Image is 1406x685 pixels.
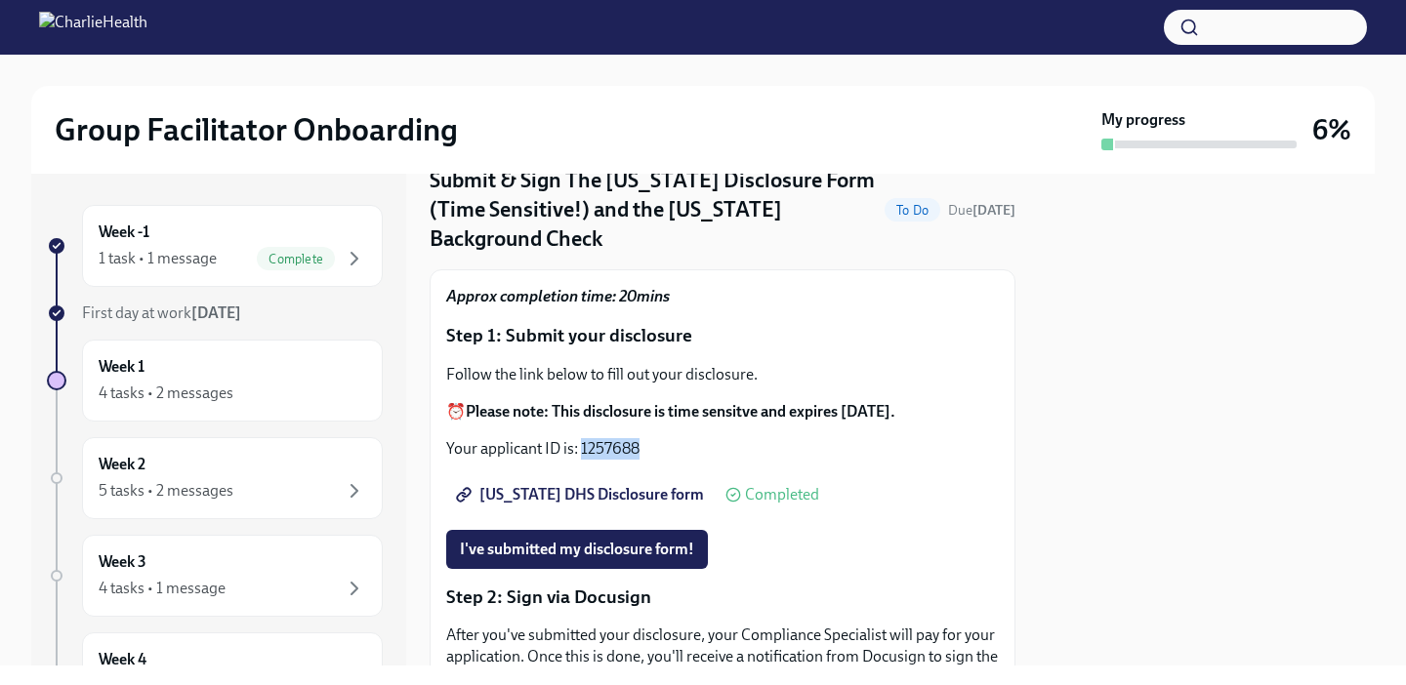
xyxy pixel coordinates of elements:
[99,649,146,670] h6: Week 4
[1101,109,1185,131] strong: My progress
[972,202,1015,219] strong: [DATE]
[82,303,241,322] span: First day at work
[99,551,146,573] h6: Week 3
[466,402,895,421] strong: Please note: This disclosure is time sensitve and expires [DATE].
[39,12,147,43] img: CharlieHealth
[47,535,383,617] a: Week 34 tasks • 1 message
[55,110,458,149] h2: Group Facilitator Onboarding
[460,485,704,504] span: [US_STATE] DHS Disclosure form
[191,303,241,322] strong: [DATE]
[745,487,819,503] span: Completed
[99,480,233,502] div: 5 tasks • 2 messages
[430,166,877,254] h4: Submit & Sign The [US_STATE] Disclosure Form (Time Sensitive!) and the [US_STATE] Background Check
[446,401,999,423] p: ⏰
[99,454,145,475] h6: Week 2
[446,584,999,610] p: Step 2: Sign via Docusign
[47,205,383,287] a: Week -11 task • 1 messageComplete
[446,364,999,385] p: Follow the link below to fill out your disclosure.
[446,530,708,569] button: I've submitted my disclosure form!
[446,475,718,514] a: [US_STATE] DHS Disclosure form
[460,540,694,559] span: I've submitted my disclosure form!
[99,356,145,378] h6: Week 1
[99,383,233,404] div: 4 tasks • 2 messages
[99,578,226,599] div: 4 tasks • 1 message
[948,201,1015,220] span: October 22nd, 2025 09:00
[257,252,335,266] span: Complete
[446,287,670,305] strong: Approx completion time: 20mins
[47,340,383,422] a: Week 14 tasks • 2 messages
[47,437,383,519] a: Week 25 tasks • 2 messages
[446,323,999,348] p: Step 1: Submit your disclosure
[446,438,999,460] p: Your applicant ID is: 1257688
[99,248,217,269] div: 1 task • 1 message
[99,222,149,243] h6: Week -1
[948,202,1015,219] span: Due
[47,302,383,324] a: First day at work[DATE]
[885,203,940,218] span: To Do
[1312,112,1351,147] h3: 6%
